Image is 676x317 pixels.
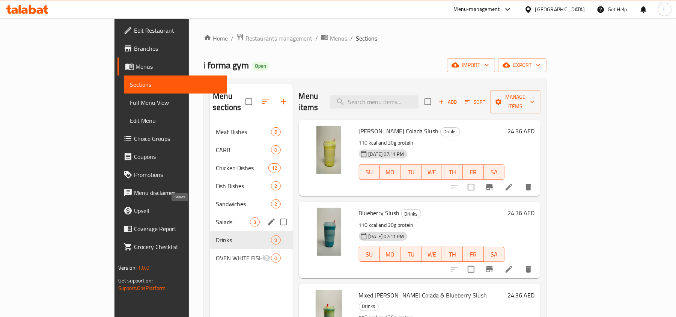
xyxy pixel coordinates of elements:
div: OVEN WHITE FISH0 [210,249,292,267]
span: CARB [216,145,271,154]
span: Grocery Checklist [134,242,221,251]
a: Edit menu item [504,183,513,192]
button: Add [436,96,460,108]
span: Drinks [402,210,421,218]
span: 0 [271,255,280,262]
div: Drinks [401,209,421,218]
nav: breadcrumb [204,33,547,43]
p: 110 kcal and 30g protein [359,138,505,148]
span: Fish Dishes [216,181,271,190]
p: 110 kcal and 30g protein [359,220,505,230]
span: 12 [269,165,280,172]
span: Promotions [134,170,221,179]
div: Drinks9 [210,231,292,249]
span: import [453,60,489,70]
span: Edit Menu [130,116,221,125]
button: import [447,58,495,72]
button: MO [380,165,400,180]
a: Sections [124,75,227,94]
span: Add item [436,96,460,108]
button: delete [519,178,537,196]
a: Edit Menu [124,112,227,130]
span: MO [383,167,397,178]
div: OVEN WHITE FISH [216,254,262,263]
div: items [271,181,280,190]
span: SA [487,249,501,260]
span: Sections [356,34,377,43]
div: items [250,217,259,226]
div: Drinks [440,127,460,136]
img: Blueberry Slush [305,208,353,256]
span: TU [403,167,418,178]
a: Choice Groups [117,130,227,148]
a: Menus [117,57,227,75]
a: Menu disclaimer [117,184,227,202]
span: 3 [250,219,259,226]
span: MO [383,249,397,260]
span: Menus [330,34,347,43]
a: Full Menu View [124,94,227,112]
a: Branches [117,39,227,57]
span: Branches [134,44,221,53]
span: Add [438,98,458,106]
button: edit [266,216,277,228]
span: Coupons [134,152,221,161]
li: / [350,34,353,43]
button: TH [442,165,463,180]
button: FR [463,247,483,262]
li: / [231,34,233,43]
span: 2 [271,183,280,190]
span: TU [403,249,418,260]
span: Version: [118,263,137,273]
div: Sandwiches2 [210,195,292,213]
span: Manage items [496,92,534,111]
span: L [663,5,666,14]
div: Drinks [216,235,271,245]
svg: Inactive section [262,254,271,263]
span: [PERSON_NAME] Colada Slush [359,125,439,137]
span: Drinks [359,302,378,311]
span: Sections [130,80,221,89]
span: 0 [271,146,280,154]
span: Menus [136,62,221,71]
div: Drinks [359,302,379,311]
a: Coverage Report [117,220,227,238]
div: items [268,163,280,172]
a: Upsell [117,202,227,220]
span: SU [362,167,377,178]
div: items [271,145,280,154]
h2: Menu items [299,91,321,113]
a: Edit menu item [504,265,513,274]
nav: Menu sections [210,120,292,270]
span: Sort sections [257,93,275,111]
span: export [504,60,540,70]
div: items [271,254,280,263]
span: SA [487,167,501,178]
a: Promotions [117,166,227,184]
span: Blueberry Slush [359,207,400,219]
span: Sort items [460,96,490,108]
div: Menu-management [454,5,500,14]
span: Choice Groups [134,134,221,143]
span: Salads [216,217,250,226]
a: Restaurants management [236,33,312,43]
button: SA [484,247,504,262]
span: Select to update [463,261,479,277]
span: Sort [465,98,485,106]
h6: 24.36 AED [507,290,534,300]
div: Salads3edit [210,213,292,231]
div: Fish Dishes2 [210,177,292,195]
span: [DATE] 07:11 PM [366,233,407,240]
button: SA [484,165,504,180]
span: 9 [271,237,280,244]
a: Support.OpsPlatform [118,283,166,293]
div: Meat Dishes6 [210,123,292,141]
span: Meat Dishes [216,127,271,136]
span: FR [466,249,480,260]
img: Pina Colada Slush [305,126,353,174]
span: Select section [420,94,436,110]
button: TU [400,165,421,180]
span: Chicken Dishes [216,163,268,172]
